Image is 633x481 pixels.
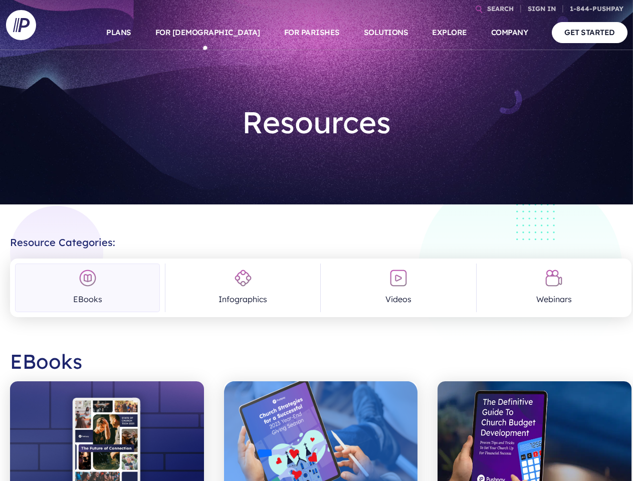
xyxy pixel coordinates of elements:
[552,22,627,43] a: GET STARTED
[482,264,626,312] a: Webinars
[169,96,464,148] h1: Resources
[545,269,563,287] img: Webinars Icon
[491,15,528,50] a: COMPANY
[106,15,131,50] a: PLANS
[432,15,467,50] a: EXPLORE
[326,264,471,312] a: Videos
[79,269,97,287] img: EBooks Icon
[234,269,252,287] img: Infographics Icon
[155,15,260,50] a: FOR [DEMOGRAPHIC_DATA]
[10,341,631,381] h2: EBooks
[284,15,340,50] a: FOR PARISHES
[15,264,160,312] a: EBooks
[364,15,408,50] a: SOLUTIONS
[10,228,631,249] h2: Resource Categories:
[389,269,407,287] img: Videos Icon
[170,264,315,312] a: Infographics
